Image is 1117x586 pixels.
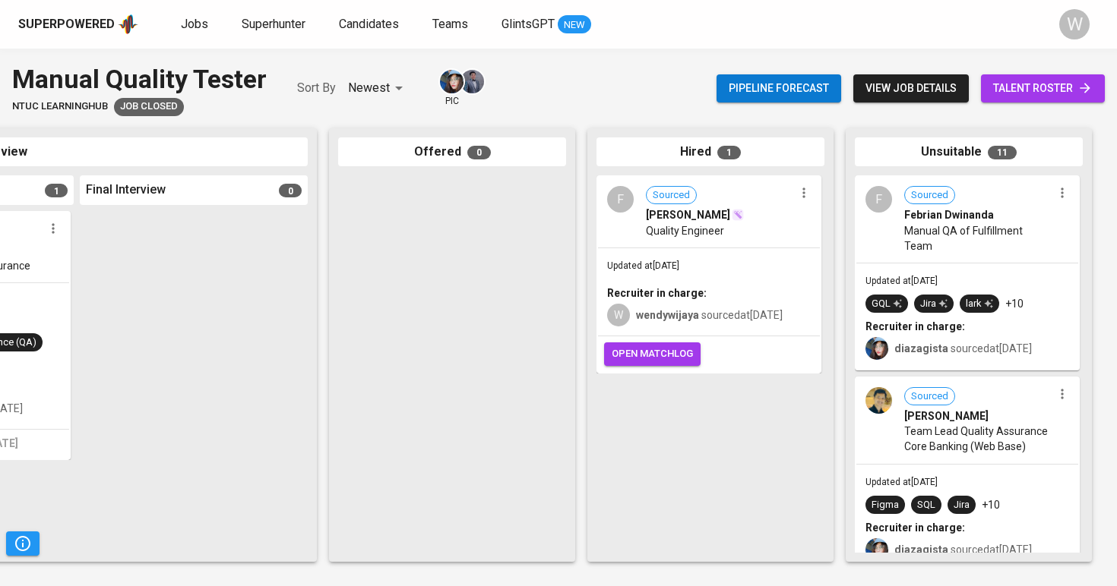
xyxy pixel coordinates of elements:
[865,538,888,561] img: diazagista@glints.com
[917,498,935,512] div: SQL
[966,297,993,311] div: lark
[717,74,841,102] button: Pipeline forecast
[905,188,954,203] span: Sourced
[865,387,892,414] img: 875f9282-50c3-436a-bdf0-9df8ec4dfb97.jpg
[646,223,724,238] span: Quality Engineer
[865,320,965,332] b: Recruiter in charge:
[607,304,630,326] div: W
[432,17,468,31] span: Teams
[1059,9,1090,39] div: W
[855,376,1080,572] div: Sourced[PERSON_NAME]Team Lead Quality Assurance Core Banking (Web Base)Updated at[DATE]FigmaSQLJi...
[872,297,902,311] div: GQL
[855,137,1083,167] div: Unsuitable
[467,146,491,159] span: 0
[502,15,591,34] a: GlintsGPT NEW
[904,424,1052,454] span: Team Lead Quality Assurance Core Banking (Web Base)
[954,498,970,512] div: Jira
[904,223,1052,254] span: Manual QA of Fulfillment Team
[114,99,184,114] span: Job Closed
[596,175,821,373] div: FSourced[PERSON_NAME]Quality EngineerUpdated at[DATE]Recruiter in charge:Wwendywijaya sourcedat[D...
[12,61,267,98] div: Manual Quality Tester
[348,74,408,102] div: Newest
[865,186,892,213] div: F
[988,146,1017,159] span: 11
[982,497,1000,512] p: +10
[432,15,471,34] a: Teams
[297,79,336,97] p: Sort By
[279,184,302,197] span: 0
[242,15,309,34] a: Superhunter
[181,17,208,31] span: Jobs
[865,79,957,98] span: view job details
[114,98,184,116] div: Job already placed by Glints
[12,99,108,114] span: NTUC LearningHub
[607,287,707,299] b: Recruiter in charge:
[894,342,948,354] b: diazagista
[607,186,634,213] div: F
[729,79,829,98] span: Pipeline forecast
[904,408,989,424] span: [PERSON_NAME]
[853,74,969,102] button: view job details
[981,74,1105,102] a: talent roster
[904,207,994,222] span: Febrian Dwinanda
[612,345,693,363] span: open matchlog
[717,146,741,159] span: 1
[993,79,1093,98] span: talent roster
[894,342,1032,354] span: sourced at [DATE]
[636,309,699,321] b: wendywijaya
[646,207,730,222] span: [PERSON_NAME]
[338,137,566,167] div: Offered
[18,16,115,33] div: Superpowered
[558,17,591,33] span: NEW
[920,297,948,311] div: Jira
[647,188,696,203] span: Sourced
[865,337,888,360] img: diazagista@glints.com
[242,17,305,31] span: Superhunter
[45,184,68,197] span: 1
[1005,296,1024,311] p: +10
[732,209,744,221] img: magic_wand.svg
[872,498,899,512] div: Figma
[460,70,484,93] img: jhon@glints.com
[636,309,783,321] span: sourced at [DATE]
[855,175,1080,370] div: FSourcedFebrian DwinandaManual QA of Fulfillment TeamUpdated at[DATE]GQLJiralark+10Recruiter in c...
[607,260,679,271] span: Updated at [DATE]
[6,531,40,556] button: Pipeline Triggers
[339,17,399,31] span: Candidates
[438,68,465,108] div: pic
[894,543,1032,556] span: sourced at [DATE]
[865,276,938,286] span: Updated at [DATE]
[440,70,464,93] img: diazagista@glints.com
[905,389,954,404] span: Sourced
[596,137,824,167] div: Hired
[18,13,138,36] a: Superpoweredapp logo
[865,477,938,487] span: Updated at [DATE]
[604,342,701,366] button: open matchlog
[348,79,390,97] p: Newest
[339,15,402,34] a: Candidates
[118,13,138,36] img: app logo
[502,17,555,31] span: GlintsGPT
[181,15,211,34] a: Jobs
[86,181,166,199] span: Final Interview
[865,521,965,534] b: Recruiter in charge:
[894,543,948,556] b: diazagista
